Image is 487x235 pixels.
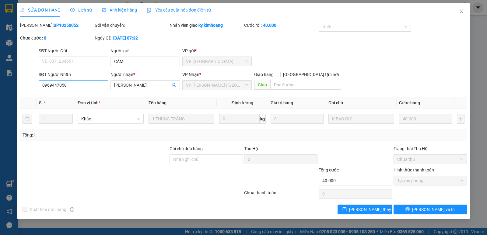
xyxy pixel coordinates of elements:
[338,205,392,214] button: save[PERSON_NAME] thay đổi
[147,8,211,12] span: Yêu cầu xuất hóa đơn điện tử
[243,189,318,200] div: Chưa thanh toán
[149,100,166,105] span: Tên hàng
[70,8,75,12] span: clock-circle
[170,154,243,164] input: Ghi chú đơn hàng
[457,114,464,124] button: plus
[244,22,317,29] div: Cước rồi :
[170,22,243,29] div: Nhân viên giao:
[171,83,176,88] span: user-add
[2,12,85,23] span: VP [GEOGRAPHIC_DATA] -
[147,8,152,13] img: icon
[39,71,108,78] div: SĐT Người Nhận
[244,146,258,151] span: Thu Hộ
[2,12,89,23] p: GỬI:
[270,80,342,90] input: Dọc đường
[23,114,32,124] button: delete
[394,205,467,214] button: printer[PERSON_NAME] và In
[20,22,93,29] div: [PERSON_NAME]:
[70,207,74,212] span: info-circle
[102,8,137,12] span: Ảnh kiện hàng
[2,26,61,38] span: VP [PERSON_NAME] ([GEOGRAPHIC_DATA])
[254,72,274,77] span: Giao hàng
[182,72,199,77] span: VP Nhận
[198,23,223,28] b: ky.kimhoang
[186,57,248,66] span: VP Bình Phú
[20,8,24,12] span: edit
[186,81,248,90] span: VP Trần Phú (Hàng)
[78,100,100,105] span: Đơn vị tính
[20,3,71,9] strong: BIÊN NHẬN GỬI HÀNG
[110,71,180,78] div: Người nhận
[397,155,463,164] span: Chưa thu
[2,45,15,51] span: GIAO:
[33,39,52,44] span: quang tú
[39,100,44,105] span: SL
[23,132,188,138] div: Tổng: 1
[44,36,46,40] b: 0
[113,36,138,40] b: [DATE] 07:32
[394,145,467,152] div: Trạng thái Thu Hộ
[399,114,452,124] input: 0
[20,8,61,12] span: SỬA ĐƠN HÀNG
[95,35,168,41] div: Ngày GD:
[95,22,168,29] div: Gói vận chuyển:
[394,168,434,172] label: Hình thức thanh toán
[2,12,85,23] span: BÁC SĨ KHỎE
[405,207,410,212] span: printer
[319,168,339,172] span: Tổng cước
[81,114,140,123] span: Khác
[342,207,347,212] span: save
[328,114,394,124] input: Ghi Chú
[453,3,470,20] button: Close
[412,206,455,213] span: [PERSON_NAME] và In
[39,47,108,54] div: SĐT Người Gửi
[149,114,214,124] input: VD: Bàn, Ghế
[263,23,276,28] b: 40.000
[110,47,180,54] div: Người gửi
[70,8,92,12] span: Lịch sử
[170,146,203,151] label: Ghi chú đơn hàng
[349,206,398,213] span: [PERSON_NAME] thay đổi
[399,100,420,105] span: Cước hàng
[20,35,93,41] div: Chưa cước :
[397,176,463,185] span: Tại văn phòng
[182,47,252,54] div: VP gửi
[271,114,324,124] input: 0
[281,71,341,78] span: [GEOGRAPHIC_DATA] tận nơi
[271,100,293,105] span: Giá trị hàng
[232,100,253,105] span: Định lượng
[54,23,79,28] b: BP10250052
[254,80,270,90] span: Giao
[260,114,266,124] span: kg
[27,206,69,213] span: Xuất hóa đơn hàng
[2,26,89,38] p: NHẬN:
[102,8,106,12] span: picture
[459,9,464,14] span: close
[2,39,52,44] span: 0918668425 -
[326,97,397,109] th: Ghi chú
